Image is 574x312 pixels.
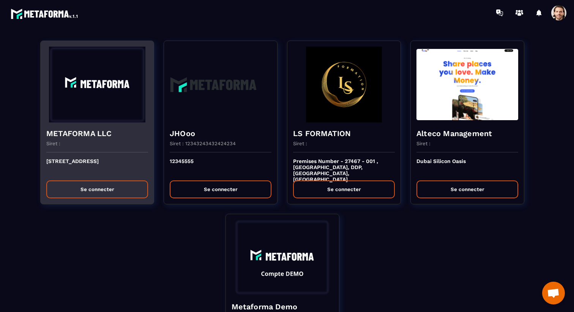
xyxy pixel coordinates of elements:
[293,158,395,175] p: Premises Number - 27467 - 001 , [GEOGRAPHIC_DATA], DDP, [GEOGRAPHIC_DATA], [GEOGRAPHIC_DATA]
[170,128,271,139] h4: JHOoo
[293,180,395,198] button: Se connecter
[416,141,430,146] p: Siret :
[293,128,395,139] h4: LS FORMATION
[170,158,271,175] p: 12345555
[293,141,307,146] p: Siret :
[46,141,60,146] p: Siret :
[293,47,395,122] img: funnel-background
[46,47,148,122] img: funnel-background
[542,282,565,304] div: Ouvrir le chat
[170,180,271,198] button: Se connecter
[46,158,148,175] p: [STREET_ADDRESS]
[232,220,333,296] img: funnel-background
[46,180,148,198] button: Se connecter
[416,180,518,198] button: Se connecter
[46,128,148,139] h4: METAFORMA LLC
[170,47,271,122] img: funnel-background
[416,47,518,122] img: funnel-background
[170,141,236,146] p: Siret : 12343243432424234
[232,301,333,312] h4: Metaforma Demo
[416,128,518,139] h4: Alteco Management
[11,7,79,20] img: logo
[416,158,518,175] p: Dubai Silicon Oasis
